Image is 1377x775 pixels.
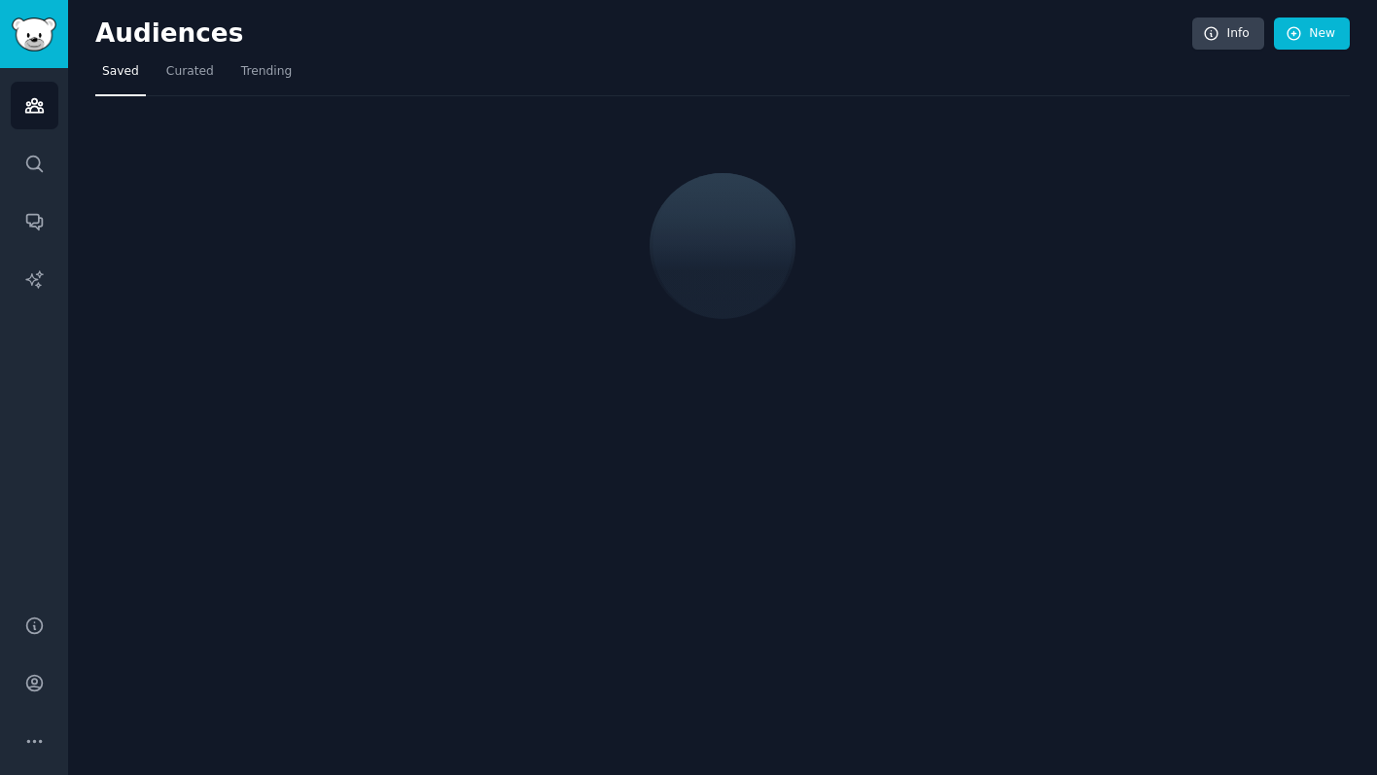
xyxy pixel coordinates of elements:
[12,18,56,52] img: GummySearch logo
[1192,18,1264,51] a: Info
[241,63,292,81] span: Trending
[234,56,299,96] a: Trending
[95,18,1192,50] h2: Audiences
[166,63,214,81] span: Curated
[102,63,139,81] span: Saved
[1274,18,1350,51] a: New
[95,56,146,96] a: Saved
[159,56,221,96] a: Curated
